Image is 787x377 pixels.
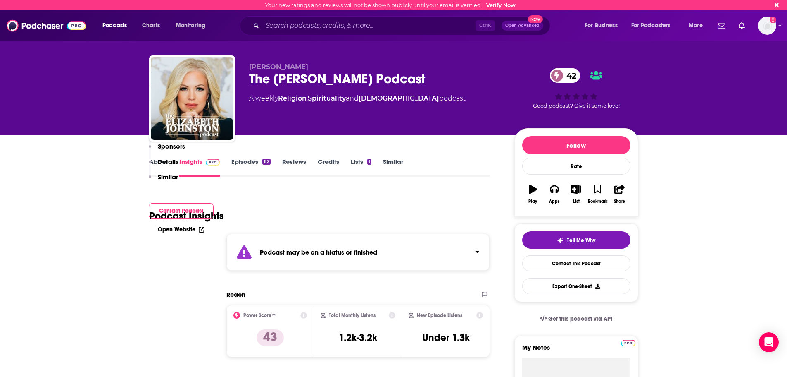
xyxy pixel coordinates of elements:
[621,340,635,346] img: Podchaser Pro
[476,20,495,31] span: Ctrl K
[548,315,612,322] span: Get this podcast via API
[308,94,346,102] a: Spirituality
[247,16,558,35] div: Search podcasts, credits, & more...
[226,291,245,298] h2: Reach
[329,312,376,318] h2: Total Monthly Listens
[770,17,776,23] svg: Email not verified
[278,94,307,102] a: Religion
[528,199,537,204] div: Play
[759,332,779,352] div: Open Intercom Messenger
[528,15,543,23] span: New
[689,20,703,31] span: More
[97,19,138,32] button: open menu
[149,158,178,173] button: Details
[565,179,587,209] button: List
[514,63,638,114] div: 42Good podcast? Give it some love!
[149,173,178,188] button: Similar
[533,309,619,329] a: Get this podcast via API
[544,179,565,209] button: Apps
[422,331,470,344] h3: Under 1.3k
[573,199,580,204] div: List
[359,94,439,102] a: [DEMOGRAPHIC_DATA]
[282,158,306,177] a: Reviews
[609,179,630,209] button: Share
[367,159,371,165] div: 1
[151,57,233,140] img: The Elizabeth Johnston Podcast
[158,158,178,166] p: Details
[102,20,127,31] span: Podcasts
[502,21,543,31] button: Open AdvancedNew
[588,199,607,204] div: Bookmark
[522,255,630,271] a: Contact This Podcast
[346,94,359,102] span: and
[505,24,540,28] span: Open Advanced
[735,19,748,33] a: Show notifications dropdown
[579,19,628,32] button: open menu
[522,158,630,175] div: Rate
[567,237,595,244] span: Tell Me Why
[226,234,490,271] section: Click to expand status details
[231,158,270,177] a: Episodes82
[558,68,580,83] span: 42
[176,20,205,31] span: Monitoring
[142,20,160,31] span: Charts
[262,159,270,165] div: 82
[383,158,403,177] a: Similar
[417,312,462,318] h2: New Episode Listens
[683,19,713,32] button: open menu
[522,179,544,209] button: Play
[243,312,276,318] h2: Power Score™
[522,278,630,294] button: Export One-Sheet
[257,329,284,346] p: 43
[549,199,560,204] div: Apps
[486,2,516,8] a: Verify Now
[557,237,564,244] img: tell me why sparkle
[758,17,776,35] span: Logged in as KatieP
[265,2,516,8] div: Your new ratings and reviews will not be shown publicly until your email is verified.
[170,19,216,32] button: open menu
[715,19,729,33] a: Show notifications dropdown
[550,68,580,83] a: 42
[351,158,371,177] a: Lists1
[262,19,476,32] input: Search podcasts, credits, & more...
[533,103,620,109] span: Good podcast? Give it some love!
[758,17,776,35] img: User Profile
[260,248,377,256] strong: Podcast may be on a hiatus or finished
[522,343,630,358] label: My Notes
[626,19,683,32] button: open menu
[318,158,339,177] a: Credits
[585,20,618,31] span: For Business
[587,179,609,209] button: Bookmark
[631,20,671,31] span: For Podcasters
[621,339,635,346] a: Pro website
[137,19,165,32] a: Charts
[158,173,178,181] p: Similar
[7,18,86,34] img: Podchaser - Follow, Share and Rate Podcasts
[307,94,308,102] span: ,
[339,331,377,344] h3: 1.2k-3.2k
[149,203,214,219] button: Contact Podcast
[249,63,308,71] span: [PERSON_NAME]
[158,226,204,233] a: Open Website
[614,199,625,204] div: Share
[522,231,630,249] button: tell me why sparkleTell Me Why
[758,17,776,35] button: Show profile menu
[249,94,466,103] div: A weekly podcast
[522,136,630,154] button: Follow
